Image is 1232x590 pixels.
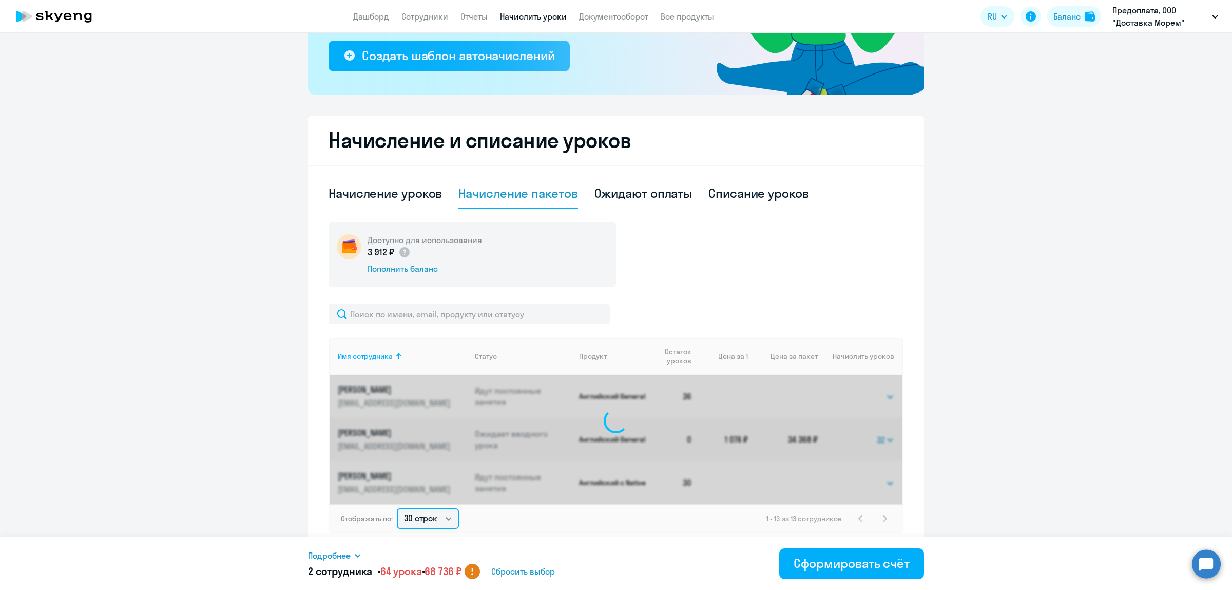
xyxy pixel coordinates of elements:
div: Продукт [579,352,607,361]
span: Сбросить выбор [491,565,555,578]
button: RU [980,6,1014,27]
a: Документооборот [579,11,648,22]
a: Дашборд [353,11,389,22]
div: Статус [475,352,571,361]
a: Начислить уроки [500,11,567,22]
div: Ожидают оплаты [594,185,692,201]
a: Все продукты [661,11,714,22]
span: 64 урока [380,565,422,578]
div: Создать шаблон автоначислений [362,47,554,64]
button: Балансbalance [1047,6,1101,27]
div: Пополнить баланс [368,263,482,274]
span: Отображать по: [341,514,393,523]
div: Начисление пакетов [458,185,577,201]
button: Создать шаблон автоначислений [329,41,570,71]
button: Сформировать счёт [779,548,924,579]
p: Предоплата, ООО "Доставка Морем" [1112,4,1208,29]
button: Предоплата, ООО "Доставка Морем" [1107,4,1223,29]
p: 3 912 ₽ [368,246,411,259]
div: Имя сотрудника [338,352,467,361]
div: Начисление уроков [329,185,442,201]
span: RU [988,10,997,23]
th: Цена за 1 [701,338,748,375]
a: Отчеты [460,11,488,22]
span: Остаток уроков [657,347,691,365]
div: Статус [475,352,497,361]
div: Сформировать счёт [794,555,910,571]
th: Начислить уроков [818,338,902,375]
div: Списание уроков [708,185,809,201]
img: balance [1085,11,1095,22]
span: 68 736 ₽ [425,565,461,578]
img: wallet-circle.png [337,234,361,259]
h5: Доступно для использования [368,234,482,246]
div: Имя сотрудника [338,352,393,361]
th: Цена за пакет [748,338,818,375]
div: Остаток уроков [657,347,701,365]
span: Подробнее [308,549,351,562]
a: Сотрудники [401,11,448,22]
input: Поиск по имени, email, продукту или статусу [329,304,610,324]
div: Баланс [1053,10,1081,23]
h2: Начисление и списание уроков [329,128,903,153]
div: Продукт [579,352,648,361]
span: 1 - 13 из 13 сотрудников [766,514,842,523]
h5: 2 сотрудника • • [308,564,461,579]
